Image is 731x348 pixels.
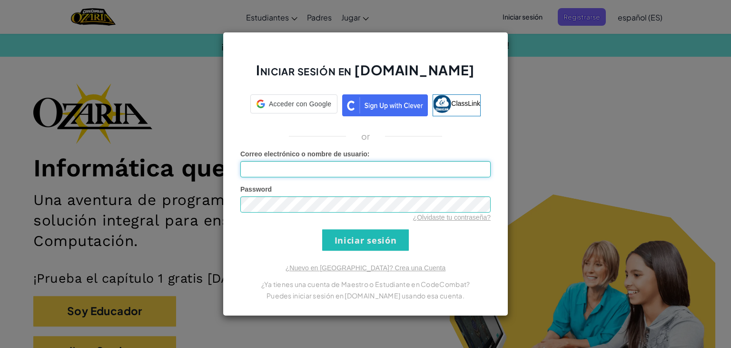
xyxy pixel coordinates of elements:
p: ¿Ya tienes una cuenta de Maestro o Estudiante en CodeCombat? [240,278,491,290]
span: Password [240,185,272,193]
img: classlink-logo-small.png [433,95,451,113]
span: Correo electrónico o nombre de usuario [240,150,367,158]
div: Acceder con Google [250,94,337,113]
p: Puedes iniciar sesión en [DOMAIN_NAME] usando esa cuenta. [240,290,491,301]
h2: Iniciar sesión en [DOMAIN_NAME] [240,61,491,89]
span: Acceder con Google [269,99,331,109]
img: clever_sso_button@2x.png [342,94,428,116]
label: : [240,149,370,159]
span: ClassLink [451,100,480,107]
p: or [361,131,370,142]
input: Iniciar sesión [322,229,409,251]
a: Acceder con Google [250,94,337,116]
a: ¿Nuevo en [GEOGRAPHIC_DATA]? Crea una Cuenta [286,264,445,272]
a: ¿Olvidaste tu contraseña? [413,214,491,221]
